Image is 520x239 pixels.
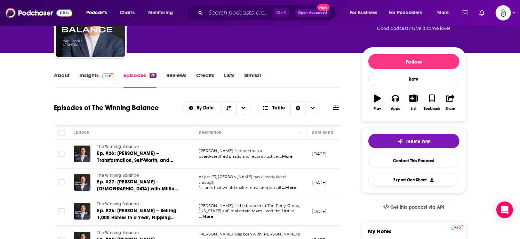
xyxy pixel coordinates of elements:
button: open menu [143,7,182,18]
div: Sort Direction [290,101,305,115]
a: Contact This Podcast [368,154,459,167]
span: ...More [282,185,296,191]
a: The Winning Balance [97,230,181,236]
button: Column Actions [296,129,305,137]
img: Podchaser Pro [102,73,114,79]
span: More [437,8,449,18]
a: Ep. #28: [PERSON_NAME] – Transformation, Self-Worth, and Living Fully [97,150,181,164]
div: 28 [150,73,156,78]
a: Show notifications dropdown [459,7,471,19]
div: Play [374,107,381,111]
span: ...More [279,154,293,159]
button: open menu [81,7,116,18]
button: Bookmark [423,90,441,115]
a: Ep. #27: [PERSON_NAME] – [DEMOGRAPHIC_DATA] with Millions in Wedding Venues [97,179,181,192]
span: Open Advanced [298,11,327,15]
img: tell me why sparkle [398,139,403,144]
div: Share [446,107,455,111]
div: Bookmark [424,107,440,111]
span: Ep. #28: [PERSON_NAME] – Transformation, Self-Worth, and Living Fully [97,150,173,170]
button: Sort Direction [222,101,236,115]
button: Apps [386,90,405,115]
a: Ep. #26: [PERSON_NAME] – Selling 1,000 Homes in a Year, Flipping Luxury, and Finding New Perspect... [97,207,181,221]
span: Get this podcast via API [390,204,444,210]
button: Export One-Sheet [368,173,459,187]
span: Table [272,106,285,110]
div: Date Aired [312,128,333,137]
span: Good podcast? Give it some love! [377,26,450,31]
span: Ctrl K [273,8,289,17]
span: The Winning Balance [97,144,139,149]
span: Toggle select row [58,179,65,186]
div: Apps [391,107,400,111]
button: open menu [236,101,251,115]
p: [DATE] [312,208,327,214]
a: Show notifications dropdown [477,7,487,19]
img: User Profile [496,5,511,20]
button: open menu [182,106,222,110]
span: Tell Me Why [406,139,430,144]
span: Logged in as Spiral5-G2 [496,5,511,20]
span: Toggle select row [58,151,65,157]
input: Search podcasts, credits, & more... [206,7,273,18]
button: open menu [432,7,458,18]
span: By Date [197,106,216,110]
button: open menu [384,7,432,18]
h2: Choose List sort [182,101,251,115]
button: Play [368,90,386,115]
a: Episodes28 [123,72,156,88]
span: Podcasts [86,8,107,18]
button: Show profile menu [496,5,511,20]
span: Toggle select row [58,208,65,214]
div: Open Intercom Messenger [496,201,513,218]
span: [PERSON_NAME] is more than a [199,148,262,153]
span: The Winning Balance [97,201,139,206]
div: List [411,107,417,111]
button: tell me why sparkleTell Me Why [368,134,459,148]
a: About [54,72,70,88]
a: Pro website [451,224,464,230]
button: Share [441,90,459,115]
div: Search podcasts, credits, & more... [193,5,343,21]
a: The Winning Balance [97,144,181,150]
span: At just 27, [PERSON_NAME] has already lived through [199,174,286,185]
a: Similar [244,72,261,88]
button: List [405,90,423,115]
span: The Winning Balance [97,173,139,178]
span: The Winning Balance [97,230,139,235]
span: [PERSON_NAME] is the founder of The Perry Group, [199,203,300,208]
h1: Episodes of The Winning Balance [54,104,159,112]
p: [DATE] [312,180,327,186]
span: Charts [120,8,135,18]
img: Podchaser - Follow, Share and Rate Podcasts [6,6,72,19]
a: Get this podcast via API [378,199,450,216]
span: failures that would make most people quit [199,185,282,190]
div: Rate [368,72,459,86]
span: New [317,4,330,11]
span: For Podcasters [389,8,422,18]
a: The Winning Balance [97,173,181,179]
a: Lists [224,72,234,88]
span: For Business [350,8,377,18]
img: Podchaser Pro [451,225,464,230]
button: Follow [368,54,459,69]
a: InsightsPodchaser Pro [80,72,114,88]
div: Description [199,128,221,137]
span: board-certified plastic and reconstructive [199,154,278,159]
a: Credits [196,72,214,88]
p: [DATE] [312,151,327,157]
span: Ep. #26: [PERSON_NAME] – Selling 1,000 Homes in a Year, Flipping Luxury, and Finding New Perspect... [97,208,176,234]
a: Reviews [166,72,186,88]
a: Charts [115,7,139,18]
button: open menu [345,7,386,18]
a: The Winning Balance [97,201,181,207]
span: [US_STATE]’s #1 real estate team—and the first te [199,208,295,213]
span: ...More [199,214,213,220]
button: Open AdvancedNew [295,9,330,17]
button: Choose View [257,101,320,115]
span: Ep. #27: [PERSON_NAME] – [DEMOGRAPHIC_DATA] with Millions in Wedding Venues [97,179,179,199]
div: Episode [74,128,89,137]
span: Monitoring [148,8,173,18]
